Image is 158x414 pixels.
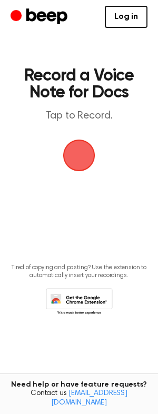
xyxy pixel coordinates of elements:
[51,390,127,407] a: [EMAIL_ADDRESS][DOMAIN_NAME]
[8,264,150,280] p: Tired of copying and pasting? Use the extension to automatically insert your recordings.
[6,389,152,408] span: Contact us
[11,7,70,27] a: Beep
[19,110,139,123] p: Tap to Record.
[63,140,95,171] img: Beep Logo
[105,6,147,28] a: Log in
[19,67,139,101] h1: Record a Voice Note for Docs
